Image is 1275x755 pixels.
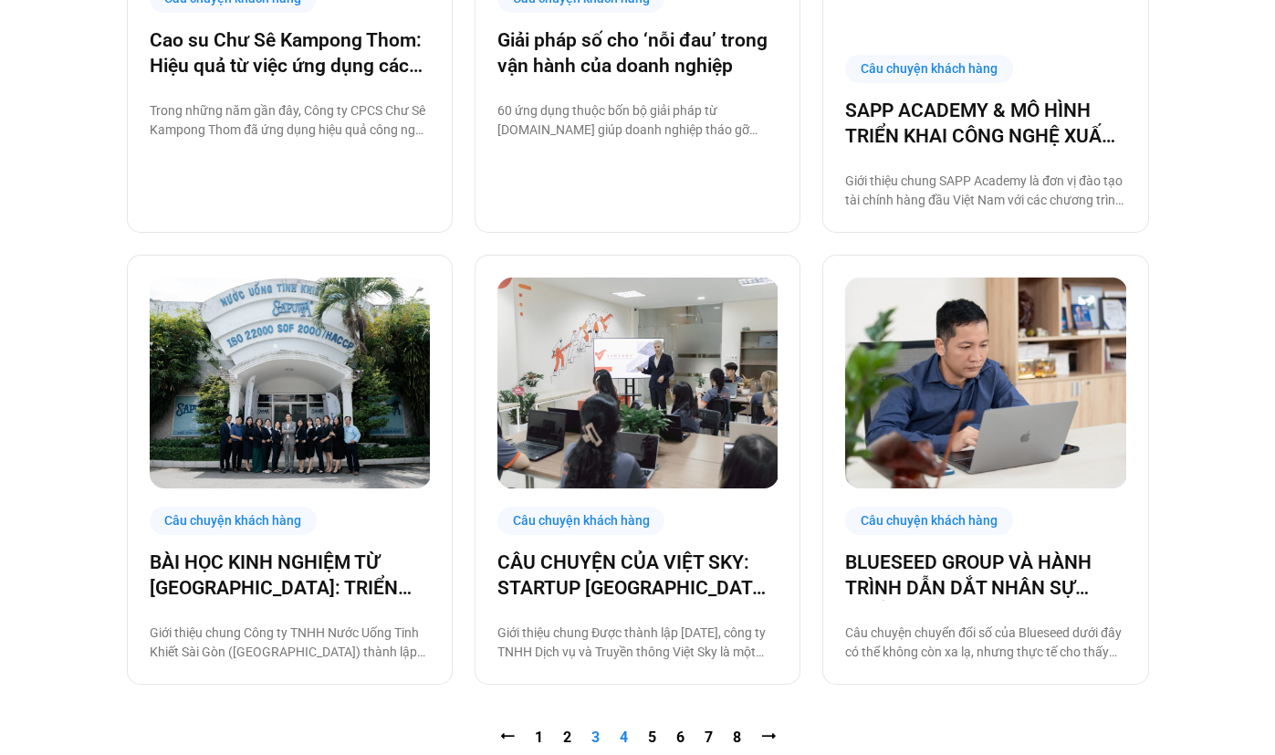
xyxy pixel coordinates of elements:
[535,729,543,746] a: 1
[150,507,318,535] div: Câu chuyện khách hàng
[591,729,600,746] span: 3
[676,729,685,746] a: 6
[845,98,1125,149] a: SAPP ACADEMY & MÔ HÌNH TRIỂN KHAI CÔNG NGHỆ XUẤT PHÁT TỪ TƯ DUY QUẢN TRỊ
[761,729,776,746] a: ⭢
[845,507,1013,535] div: Câu chuyện khách hàng
[150,101,430,140] p: Trong những năm gần đây, Công ty CPCS Chư Sê Kampong Thom đã ứng dụng hiệu quả công nghệ thông ti...
[497,101,778,140] p: 60 ứng dụng thuộc bốn bộ giải pháp từ [DOMAIN_NAME] giúp doanh nghiệp tháo gỡ điểm nghẽn trong vậ...
[733,729,741,746] a: 8
[648,729,656,746] a: 5
[845,55,1013,83] div: Câu chuyện khách hàng
[845,172,1125,210] p: Giới thiệu chung SAPP Academy là đơn vị đào tạo tài chính hàng đầu Việt Nam với các chương trình ...
[845,624,1125,662] p: Câu chuyện chuyển đổi số của Blueseed dưới đây có thể không còn xa lạ, nhưng thực tế cho thấy nó ...
[497,624,778,662] p: Giới thiệu chung Được thành lập [DATE], công ty TNHH Dịch vụ và Truyền thông Việt Sky là một agen...
[497,507,665,535] div: Câu chuyện khách hàng
[620,729,628,746] a: 4
[563,729,571,746] a: 2
[500,729,515,746] a: ⭠
[845,550,1125,601] a: BLUESEED GROUP VÀ HÀNH TRÌNH DẪN DẮT NHÂN SỰ TRIỂN KHAI CÔNG NGHỆ
[150,27,430,79] a: Cao su Chư Sê Kampong Thom: Hiệu quả từ việc ứng dụng các phần mềm chuyên dụng vào công tác chuyê...
[150,550,430,601] a: BÀI HỌC KINH NGHIỆM TỪ [GEOGRAPHIC_DATA]: TRIỂN KHAI CÔNG NGHỆ CHO BA THẾ HỆ NHÂN SỰ
[497,550,778,601] a: CÂU CHUYỆN CỦA VIỆT SKY: STARTUP [GEOGRAPHIC_DATA] SỐ HOÁ NGAY TỪ KHI CHỈ CÓ 5 NHÂN SỰ
[705,729,713,746] a: 7
[127,727,1149,749] nav: Pagination
[150,624,430,662] p: Giới thiệu chung Công ty TNHH Nước Uống Tinh Khiết Sài Gòn ([GEOGRAPHIC_DATA]) thành lập [DATE] b...
[497,27,778,79] a: Giải pháp số cho ‘nỗi đau’ trong vận hành của doanh nghiệp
